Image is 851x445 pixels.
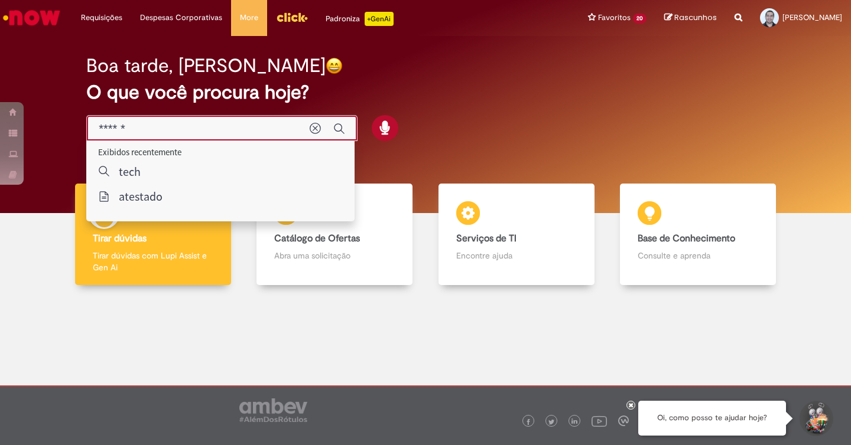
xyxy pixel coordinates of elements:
[93,233,147,244] b: Tirar dúvidas
[81,12,122,24] span: Requisições
[274,250,395,261] p: Abra uma solicitação
[140,12,222,24] span: Despesas Corporativas
[798,401,833,436] button: Iniciar Conversa de Suporte
[326,12,394,26] div: Padroniza
[456,250,577,261] p: Encontre ajuda
[365,12,394,26] p: +GenAi
[93,250,213,273] p: Tirar dúvidas com Lupi Assist e Gen Ai
[86,82,765,103] h2: O que você procura hoje?
[571,418,577,426] img: logo_footer_linkedin.png
[608,184,790,286] a: Base de Conhecimento Consulte e aprenda
[598,12,631,24] span: Favoritos
[240,12,258,24] span: More
[62,184,244,286] a: Tirar dúvidas Tirar dúvidas com Lupi Assist e Gen Ai
[592,413,607,428] img: logo_footer_youtube.png
[86,55,326,76] h2: Boa tarde, [PERSON_NAME]
[633,14,647,24] span: 20
[664,12,717,24] a: Rascunhos
[548,419,554,425] img: logo_footer_twitter.png
[456,233,517,244] b: Serviços de TI
[618,415,629,426] img: logo_footer_workplace.png
[782,12,842,22] span: [PERSON_NAME]
[1,6,62,30] img: ServiceNow
[638,250,758,261] p: Consulte e aprenda
[244,184,426,286] a: Catálogo de Ofertas Abra uma solicitação
[326,57,343,74] img: happy-face.png
[239,398,307,422] img: logo_footer_ambev_rotulo_gray.png
[274,233,360,244] b: Catálogo de Ofertas
[525,419,531,425] img: logo_footer_facebook.png
[638,233,735,244] b: Base de Conhecimento
[276,8,308,26] img: click_logo_yellow_360x200.png
[674,12,717,23] span: Rascunhos
[425,184,608,286] a: Serviços de TI Encontre ajuda
[638,401,786,436] div: Oi, como posso te ajudar hoje?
